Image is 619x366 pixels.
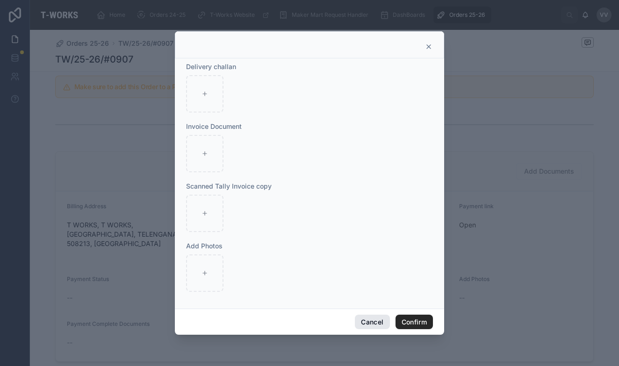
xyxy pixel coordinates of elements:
button: Cancel [355,315,389,330]
span: Add Photos [186,242,223,250]
span: Delivery challan [186,63,236,70]
span: Scanned Tally Invoice copy [186,182,272,190]
button: Confirm [396,315,433,330]
span: Invoice Document [186,122,242,130]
